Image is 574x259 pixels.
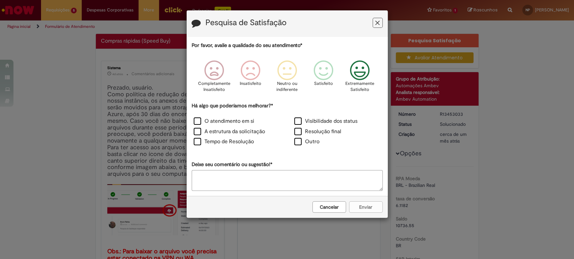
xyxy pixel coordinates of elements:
label: Tempo de Resolução [194,138,254,146]
p: Completamente Insatisfeito [198,81,230,93]
label: Outro [294,138,319,146]
div: Completamente Insatisfeito [197,55,231,101]
p: Neutro ou indiferente [275,81,299,93]
label: A estrutura da solicitação [194,128,265,136]
label: Por favor, avalie a qualidade do seu atendimento* [192,42,302,49]
p: Satisfeito [314,81,333,87]
p: Insatisfeito [240,81,261,87]
div: Há algo que poderíamos melhorar?* [192,102,383,148]
div: Satisfeito [306,55,341,101]
div: Extremamente Satisfeito [343,55,377,101]
label: Pesquisa de Satisfação [205,18,286,27]
div: Neutro ou indiferente [270,55,304,101]
button: Cancelar [312,201,346,213]
label: Resolução final [294,128,341,136]
p: Extremamente Satisfeito [345,81,374,93]
div: Insatisfeito [233,55,268,101]
label: Visibilidade dos status [294,117,357,125]
label: O atendimento em si [194,117,254,125]
label: Deixe seu comentário ou sugestão!* [192,161,272,168]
